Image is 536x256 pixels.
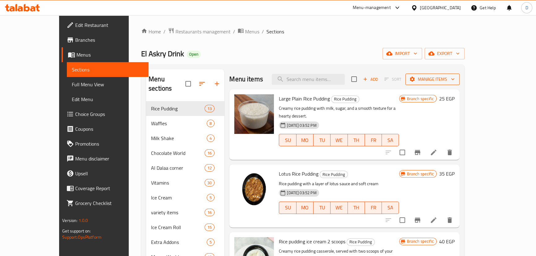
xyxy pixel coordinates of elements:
[151,194,207,201] span: Ice Cream
[279,169,318,178] span: Lotus Rice Pudding
[238,28,259,36] a: Menus
[207,239,214,245] span: 5
[75,170,144,177] span: Upsell
[347,238,374,245] span: Rice Pudding
[410,145,425,160] button: Branch-specific-item
[361,75,380,84] span: Add item
[362,76,379,83] span: Add
[380,75,405,84] span: Select section first
[146,160,224,175] div: Al Dalaa corner12
[229,75,263,84] h2: Menu items
[75,36,144,44] span: Branches
[62,166,149,181] a: Upsell
[439,94,455,103] h6: 25 EGP
[187,51,201,58] div: Open
[425,48,465,59] button: export
[430,149,437,156] a: Edit menu item
[365,202,382,214] button: FR
[207,135,214,141] span: 4
[146,205,224,220] div: variety items16
[442,145,457,160] button: delete
[151,164,205,172] span: Al Dalaa corner
[313,202,331,214] button: TU
[353,4,391,11] div: Menu-management
[348,73,361,86] span: Select section
[382,134,399,146] button: SA
[331,134,348,146] button: WE
[205,179,214,186] div: items
[442,213,457,228] button: delete
[146,131,224,146] div: Milk Shake4
[149,75,185,93] h2: Menu sections
[348,134,365,146] button: TH
[279,134,296,146] button: SU
[525,4,528,11] span: D
[439,169,455,178] h6: 35 EGP
[151,149,205,157] span: Chocolate World
[205,149,214,157] div: items
[182,77,195,90] span: Select all sections
[62,181,149,196] a: Coverage Report
[410,213,425,228] button: Branch-specific-item
[79,216,88,224] span: 1.0.0
[320,171,348,178] span: Rice Pudding
[207,194,214,201] div: items
[439,237,455,246] h6: 40 EGP
[72,66,144,73] span: Sections
[75,21,144,29] span: Edit Restaurant
[146,146,224,160] div: Chocolate World16
[331,202,348,214] button: WE
[75,199,144,207] span: Grocery Checklist
[72,81,144,88] span: Full Menu View
[279,180,399,188] p: Rice pudding with a layer of lotus sauce and soft cream
[62,122,149,136] a: Coupons
[151,209,205,216] div: variety items
[320,171,348,178] div: Rice Pudding
[333,136,345,145] span: WE
[396,214,409,227] span: Select to update
[205,164,214,172] div: items
[234,169,274,209] img: Lotus Rice Pudding
[76,51,144,58] span: Menus
[387,50,417,58] span: import
[207,238,214,246] div: items
[404,171,436,177] span: Branch specific
[333,203,345,212] span: WE
[430,50,460,58] span: export
[151,238,207,246] span: Extra Addons
[404,238,436,244] span: Branch specific
[67,62,149,77] a: Sections
[75,140,144,147] span: Promotions
[62,47,149,62] a: Menus
[141,28,465,36] nav: breadcrumb
[262,28,264,35] li: /
[151,224,205,231] div: Ice Cream Roll
[151,179,205,186] div: Vitamins
[207,121,214,126] span: 8
[284,122,319,128] span: [DATE] 03:52 PM
[75,155,144,162] span: Menu disclaimer
[367,136,379,145] span: FR
[233,28,235,35] li: /
[205,180,214,186] span: 30
[331,96,359,103] span: Rice Pudding
[384,136,396,145] span: SA
[146,116,224,131] div: Waffles8
[168,28,231,36] a: Restaurants management
[205,224,214,230] span: 15
[404,96,436,102] span: Branch specific
[151,105,205,112] span: Rice Pudding
[205,210,214,215] span: 16
[151,120,207,127] div: Waffles
[62,107,149,122] a: Choice Groups
[205,105,214,112] div: items
[299,136,311,145] span: MO
[279,202,296,214] button: SU
[62,32,149,47] a: Branches
[272,74,345,85] input: search
[367,203,379,212] span: FR
[151,134,207,142] span: Milk Shake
